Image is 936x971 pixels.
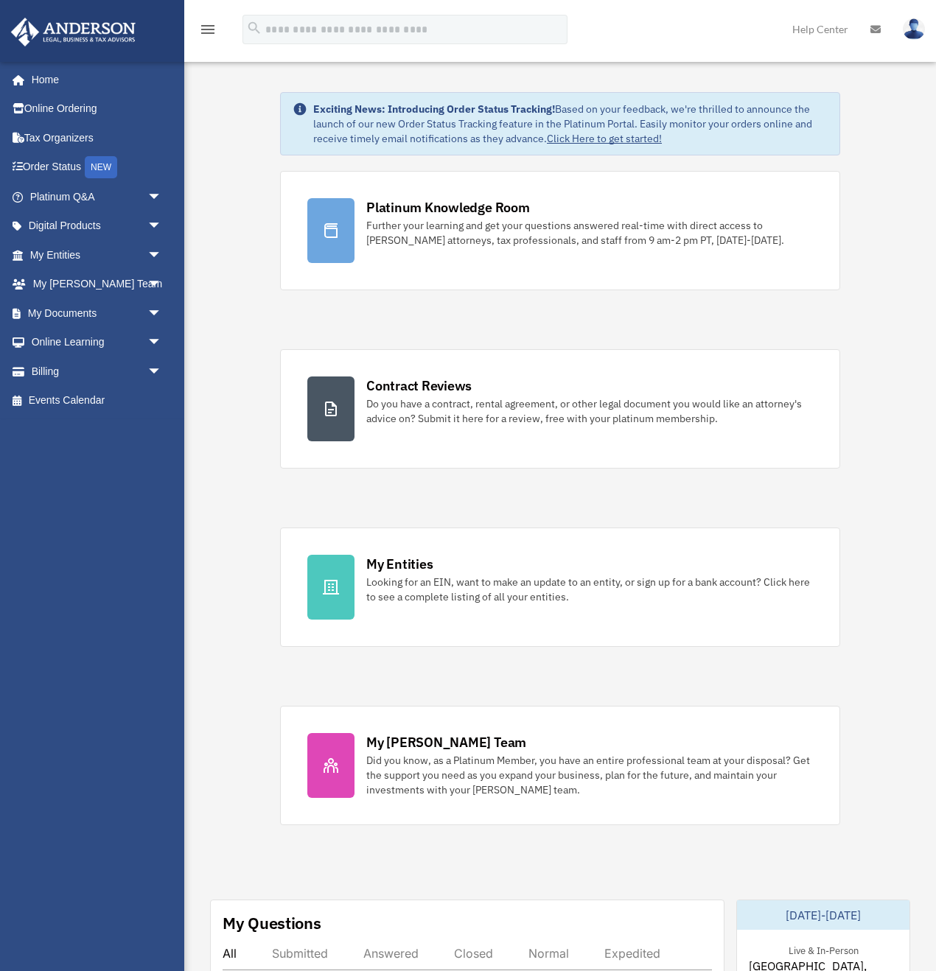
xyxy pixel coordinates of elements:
[85,156,117,178] div: NEW
[199,26,217,38] a: menu
[903,18,925,40] img: User Pic
[10,94,184,124] a: Online Ordering
[777,942,870,957] div: Live & In-Person
[366,218,813,248] div: Further your learning and get your questions answered real-time with direct access to [PERSON_NAM...
[10,182,184,211] a: Platinum Q&Aarrow_drop_down
[366,575,813,604] div: Looking for an EIN, want to make an update to an entity, or sign up for a bank account? Click her...
[366,753,813,797] div: Did you know, as a Platinum Member, you have an entire professional team at your disposal? Get th...
[366,555,433,573] div: My Entities
[10,240,184,270] a: My Entitiesarrow_drop_down
[147,328,177,358] span: arrow_drop_down
[366,376,472,395] div: Contract Reviews
[147,357,177,387] span: arrow_drop_down
[280,527,840,647] a: My Entities Looking for an EIN, want to make an update to an entity, or sign up for a bank accoun...
[363,946,419,961] div: Answered
[147,298,177,329] span: arrow_drop_down
[223,946,237,961] div: All
[147,182,177,212] span: arrow_drop_down
[7,18,140,46] img: Anderson Advisors Platinum Portal
[10,65,177,94] a: Home
[272,946,328,961] div: Submitted
[366,198,530,217] div: Platinum Knowledge Room
[147,270,177,300] span: arrow_drop_down
[366,396,813,426] div: Do you have a contract, rental agreement, or other legal document you would like an attorney's ad...
[313,102,555,116] strong: Exciting News: Introducing Order Status Tracking!
[280,349,840,469] a: Contract Reviews Do you have a contract, rental agreement, or other legal document you would like...
[528,946,569,961] div: Normal
[10,357,184,386] a: Billingarrow_drop_down
[147,240,177,270] span: arrow_drop_down
[10,386,184,416] a: Events Calendar
[199,21,217,38] i: menu
[280,706,840,825] a: My [PERSON_NAME] Team Did you know, as a Platinum Member, you have an entire professional team at...
[313,102,828,146] div: Based on your feedback, we're thrilled to announce the launch of our new Order Status Tracking fe...
[366,733,526,751] div: My [PERSON_NAME] Team
[604,946,660,961] div: Expedited
[547,132,662,145] a: Click Here to get started!
[737,900,909,930] div: [DATE]-[DATE]
[10,298,184,328] a: My Documentsarrow_drop_down
[280,171,840,290] a: Platinum Knowledge Room Further your learning and get your questions answered real-time with dire...
[10,153,184,183] a: Order StatusNEW
[246,20,262,36] i: search
[10,270,184,299] a: My [PERSON_NAME] Teamarrow_drop_down
[147,211,177,242] span: arrow_drop_down
[10,123,184,153] a: Tax Organizers
[223,912,321,934] div: My Questions
[10,211,184,241] a: Digital Productsarrow_drop_down
[454,946,493,961] div: Closed
[10,328,184,357] a: Online Learningarrow_drop_down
